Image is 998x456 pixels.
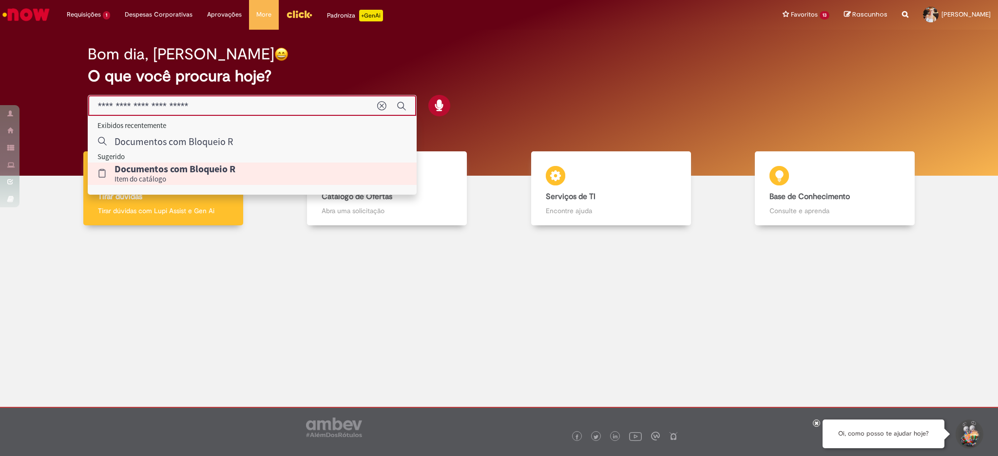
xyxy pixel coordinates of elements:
img: logo_footer_youtube.png [629,430,642,442]
button: Iniciar Conversa de Suporte [954,420,983,449]
span: Requisições [67,10,101,19]
span: Despesas Corporativas [125,10,192,19]
span: 1 [103,11,110,19]
div: Padroniza [327,10,383,21]
h2: O que você procura hoje? [88,68,911,85]
b: Base de Conhecimento [769,192,850,201]
span: [PERSON_NAME] [941,10,991,18]
p: +GenAi [359,10,383,21]
a: Base de Conhecimento Consulte e aprenda [723,151,947,226]
img: click_logo_yellow_360x200.png [286,7,312,21]
img: logo_footer_facebook.png [575,435,579,439]
span: Rascunhos [852,10,887,19]
p: Abra uma solicitação [322,206,452,216]
span: More [256,10,271,19]
img: ServiceNow [1,5,51,24]
p: Encontre ajuda [546,206,676,216]
span: Aprovações [207,10,242,19]
a: Rascunhos [844,10,887,19]
b: Catálogo de Ofertas [322,192,392,201]
span: 13 [820,11,829,19]
p: Tirar dúvidas com Lupi Assist e Gen Ai [98,206,229,216]
div: Oi, como posso te ajudar hoje? [823,420,944,448]
img: logo_footer_workplace.png [651,432,660,440]
a: Tirar dúvidas Tirar dúvidas com Lupi Assist e Gen Ai [51,151,275,226]
p: Consulte e aprenda [769,206,900,216]
b: Serviços de TI [546,192,595,201]
a: Serviços de TI Encontre ajuda [499,151,723,226]
img: logo_footer_naosei.png [669,432,678,440]
b: Tirar dúvidas [98,192,142,201]
img: logo_footer_twitter.png [594,435,598,439]
img: happy-face.png [274,47,288,61]
h2: Bom dia, [PERSON_NAME] [88,46,274,63]
img: logo_footer_linkedin.png [613,434,618,440]
span: Favoritos [791,10,818,19]
img: logo_footer_ambev_rotulo_gray.png [306,418,362,437]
